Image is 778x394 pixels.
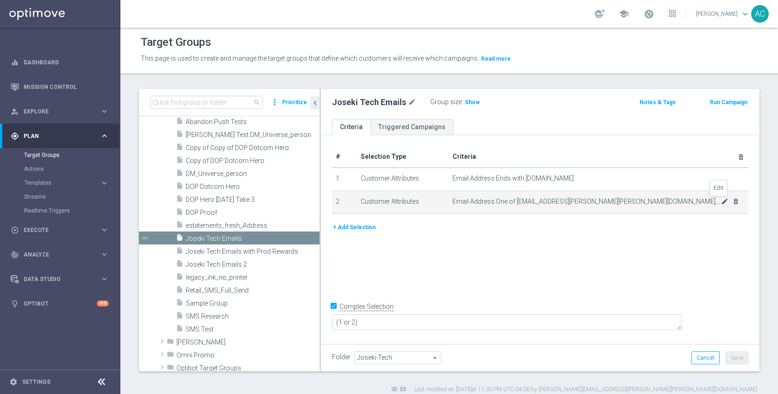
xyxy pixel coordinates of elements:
div: Explore [11,107,100,116]
div: gps_fixed Plan keyboard_arrow_right [10,132,109,140]
span: Email Address Ends with [DOMAIN_NAME] [452,175,574,182]
h2: Joseki Tech Emails [332,97,406,108]
button: Read more [480,54,512,64]
span: Criteria [452,153,476,160]
i: insert_drive_file [176,273,183,283]
a: Target Groups [24,151,96,159]
div: Target Groups [24,148,119,162]
div: Analyze [11,250,100,259]
button: equalizer Dashboard [10,59,109,66]
div: Optibot [11,291,109,316]
span: Explore [24,109,100,114]
i: insert_drive_file [176,208,183,219]
i: insert_drive_file [176,182,183,193]
span: Retail_SMS_Full_Send [186,287,320,294]
span: Copy of DOP Dotcom Hero [186,157,320,165]
div: Mission Control [10,83,109,91]
i: keyboard_arrow_right [100,225,109,234]
i: folder [167,363,174,374]
label: Folder [332,353,351,361]
i: insert_drive_file [176,156,183,167]
button: lightbulb Optibot +10 [10,300,109,307]
td: Customer Attributes [357,168,449,191]
div: Templates [24,176,119,190]
span: Joseki Tech Emails [186,235,320,243]
span: search [253,99,261,106]
input: Quick find group or folder [150,96,263,109]
button: track_changes Analyze keyboard_arrow_right [10,251,109,258]
i: keyboard_arrow_right [100,250,109,259]
div: Realtime Triggers [24,204,119,218]
i: insert_drive_file [176,325,183,335]
span: Joseki Tech Emails 2 [186,261,320,269]
i: insert_drive_file [176,143,183,154]
td: Customer Attributes [357,191,449,214]
i: insert_drive_file [176,234,183,244]
span: Mary [176,338,320,346]
i: insert_drive_file [176,117,183,128]
i: track_changes [11,250,19,259]
i: insert_drive_file [176,312,183,322]
span: legacy_ink_no_printer [186,274,320,281]
div: Data Studio [11,275,100,283]
button: Data Studio keyboard_arrow_right [10,275,109,283]
span: Analyze [24,252,100,257]
i: insert_drive_file [176,260,183,270]
i: equalizer [11,58,19,67]
a: Streams [24,193,96,200]
div: Actions [24,162,119,176]
button: Notes & Tags [639,97,677,107]
span: Execute [24,227,100,233]
i: more_vert [270,96,279,109]
label: Last modified on [DATE] at 11:30 PM UTC-04:00 by [PERSON_NAME][EMAIL_ADDRESS][PERSON_NAME][PERSON... [414,386,757,394]
span: Copy of Copy of DOP Dotcom Hero [186,144,320,152]
span: Joseki Tech Emails with Prod Rewards [186,248,320,256]
i: insert_drive_file [176,195,183,206]
i: gps_fixed [11,132,19,140]
div: Execute [11,226,100,234]
button: chevron_left [310,96,320,109]
a: Actions [24,165,96,173]
a: Realtime Triggers [24,207,96,214]
i: keyboard_arrow_right [100,131,109,140]
label: ID: 55 [391,386,406,394]
span: estatements_fresh_Address [186,222,320,230]
div: AC [751,5,769,23]
i: insert_drive_file [176,299,183,309]
button: + Add Selection [332,222,376,232]
div: Dashboard [11,50,109,75]
i: settings [9,378,18,386]
label: : [462,98,463,106]
button: Prioritize [281,96,308,109]
span: Templates [25,180,91,186]
span: Sample Group [186,300,320,307]
td: 1 [332,168,357,191]
button: Run Campaign [709,97,748,107]
i: insert_drive_file [176,221,183,231]
div: Plan [11,132,100,140]
a: Settings [22,379,50,385]
i: delete_forever [732,198,740,205]
span: Adam Test DM_Universe_person [186,131,320,139]
div: play_circle_outline Execute keyboard_arrow_right [10,226,109,234]
button: person_search Explore keyboard_arrow_right [10,108,109,115]
th: Selection Type [357,146,449,168]
a: [PERSON_NAME]keyboard_arrow_down [695,7,751,21]
span: Plan [24,133,100,139]
i: insert_drive_file [176,169,183,180]
i: chevron_left [311,99,320,107]
i: folder [167,350,174,361]
button: Templates keyboard_arrow_right [24,179,109,187]
a: Optibot [24,291,97,316]
span: DOP Dotcom Hero [186,183,320,191]
span: DM_Universe_person [186,170,320,178]
div: Templates [25,180,100,186]
a: Criteria [332,119,370,135]
span: SMS Research [186,313,320,320]
i: folder [167,338,174,348]
div: Mission Control [11,75,109,99]
span: This page is used to create and manage the target groups that define which customers will receive... [141,55,479,62]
